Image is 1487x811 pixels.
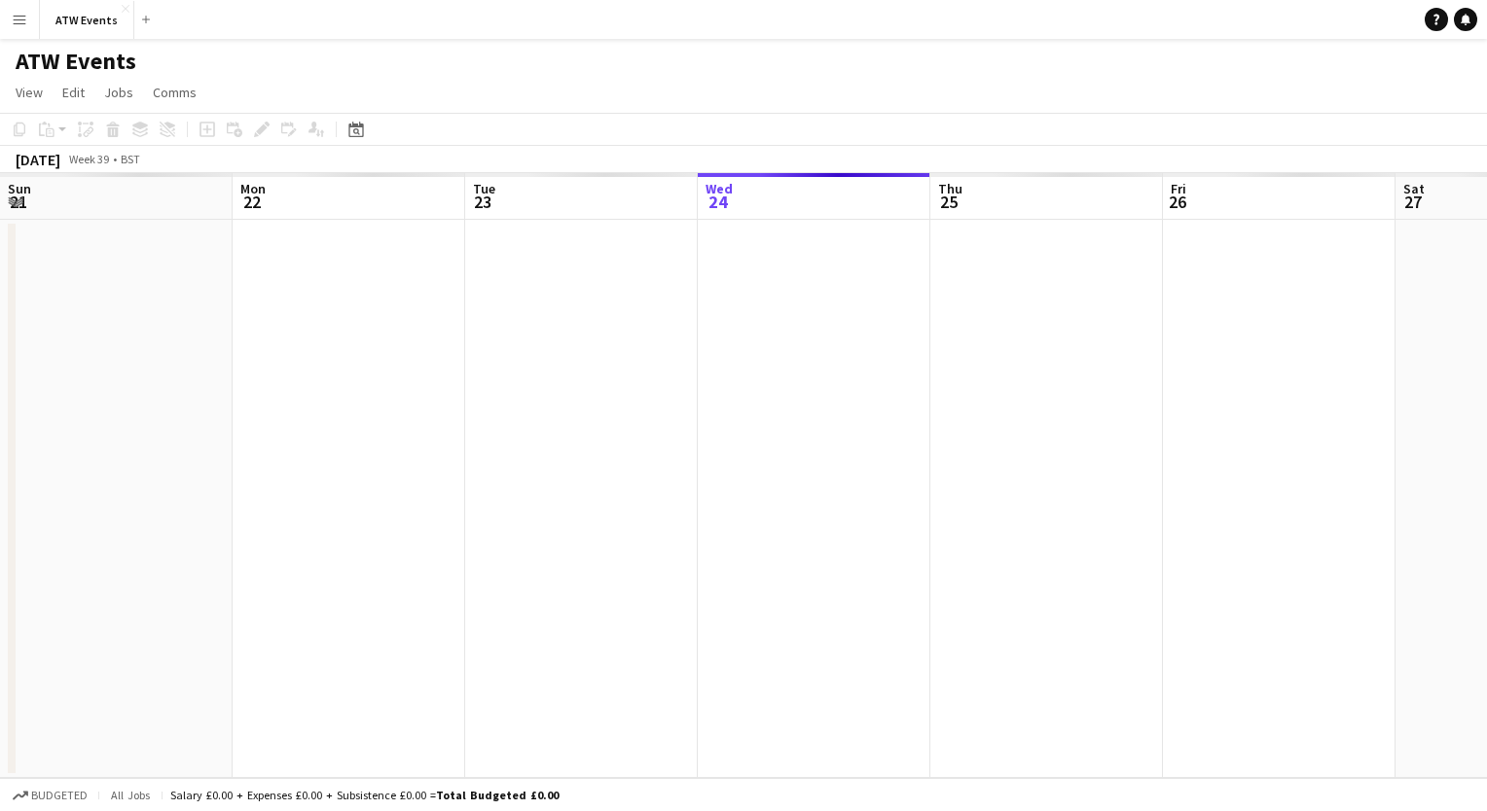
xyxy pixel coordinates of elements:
[240,180,266,197] span: Mon
[104,84,133,101] span: Jobs
[40,1,134,39] button: ATW Events
[107,788,154,802] span: All jobs
[938,180,962,197] span: Thu
[153,84,197,101] span: Comms
[145,80,204,105] a: Comms
[16,150,60,169] div: [DATE]
[436,788,559,802] span: Total Budgeted £0.00
[31,789,88,802] span: Budgeted
[10,785,91,806] button: Budgeted
[1171,180,1186,197] span: Fri
[935,191,962,213] span: 25
[16,47,136,76] h1: ATW Events
[470,191,495,213] span: 23
[16,84,43,101] span: View
[706,180,733,197] span: Wed
[96,80,141,105] a: Jobs
[703,191,733,213] span: 24
[170,788,559,802] div: Salary £0.00 + Expenses £0.00 + Subsistence £0.00 =
[5,191,31,213] span: 21
[1168,191,1186,213] span: 26
[62,84,85,101] span: Edit
[1400,191,1425,213] span: 27
[64,152,113,166] span: Week 39
[8,80,51,105] a: View
[8,180,31,197] span: Sun
[1403,180,1425,197] span: Sat
[237,191,266,213] span: 22
[54,80,92,105] a: Edit
[473,180,495,197] span: Tue
[121,152,140,166] div: BST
